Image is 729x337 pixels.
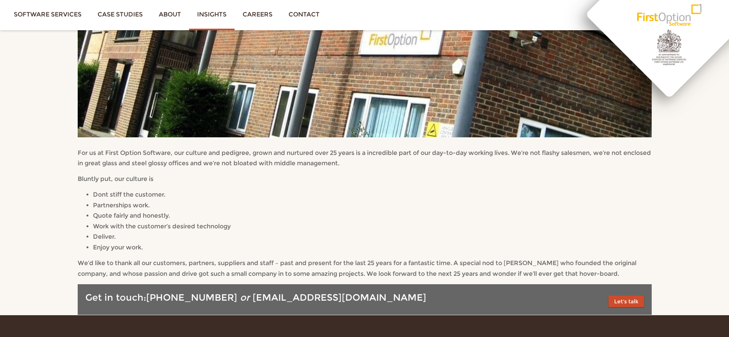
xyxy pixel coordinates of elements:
[85,292,146,303] span: Get in touch:
[93,210,652,221] li: Quote fairly and honestly.
[78,258,652,279] p: We’d like to thank all our customers, partners, suppliers and staff – past and present for the la...
[614,298,638,305] a: Let's talk
[146,292,237,303] a: [PHONE_NUMBER]
[78,148,652,169] p: For us at First Option Software, our culture and pedigree, grown and nurtured over 25 years is a ...
[93,200,652,211] li: Partnerships work.
[78,174,652,184] p: Bluntly put, our culture is
[93,242,652,253] li: Enjoy your work.
[253,292,426,303] a: [EMAIL_ADDRESS][DOMAIN_NAME]
[608,296,644,307] button: Let's talk
[93,231,652,242] li: Deliver.
[93,189,652,200] li: Dont stiff the customer.
[240,292,250,303] em: or
[93,221,652,232] li: Work with the customer’s desired technology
